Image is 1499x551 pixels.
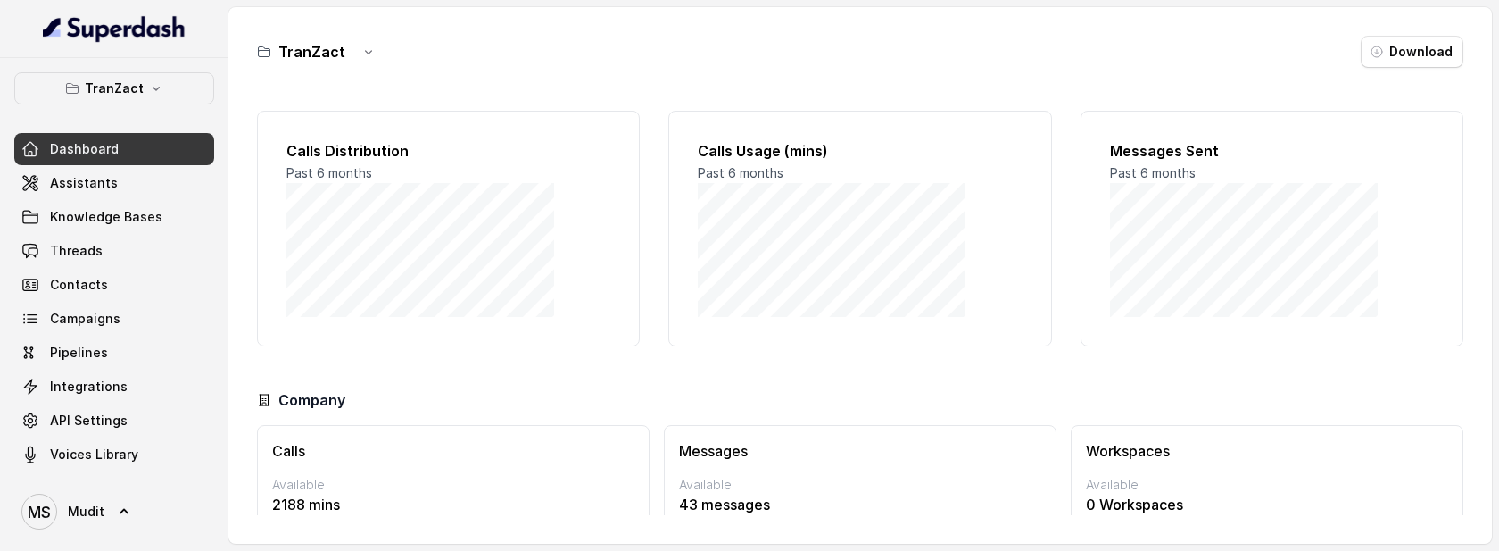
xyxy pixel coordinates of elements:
[286,165,372,180] span: Past 6 months
[50,412,128,430] span: API Settings
[85,78,144,99] p: TranZact
[68,503,104,521] span: Mudit
[14,371,214,403] a: Integrations
[1110,165,1196,180] span: Past 6 months
[14,133,214,165] a: Dashboard
[50,310,120,328] span: Campaigns
[1086,476,1448,494] p: Available
[50,140,119,158] span: Dashboard
[14,337,214,369] a: Pipelines
[14,438,214,471] a: Voices Library
[50,378,128,396] span: Integrations
[50,446,138,463] span: Voices Library
[1361,36,1463,68] button: Download
[1086,440,1448,462] h3: Workspaces
[286,140,610,162] h2: Calls Distribution
[272,440,634,462] h3: Calls
[272,494,634,515] p: 2188 mins
[50,208,162,226] span: Knowledge Bases
[679,494,1041,515] p: 43 messages
[278,389,345,411] h3: Company
[50,174,118,192] span: Assistants
[698,165,783,180] span: Past 6 months
[14,487,214,537] a: Mudit
[14,201,214,233] a: Knowledge Bases
[278,41,345,63] h3: TranZact
[14,167,214,199] a: Assistants
[679,440,1041,462] h3: Messages
[14,303,214,335] a: Campaigns
[679,476,1041,494] p: Available
[28,503,51,522] text: MS
[698,140,1022,162] h2: Calls Usage (mins)
[1086,494,1448,515] p: 0 Workspaces
[14,405,214,437] a: API Settings
[50,242,103,260] span: Threads
[14,269,214,301] a: Contacts
[272,476,634,494] p: Available
[1110,140,1434,162] h2: Messages Sent
[50,276,108,294] span: Contacts
[14,72,214,104] button: TranZact
[43,14,186,43] img: light.svg
[50,344,108,362] span: Pipelines
[14,235,214,267] a: Threads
